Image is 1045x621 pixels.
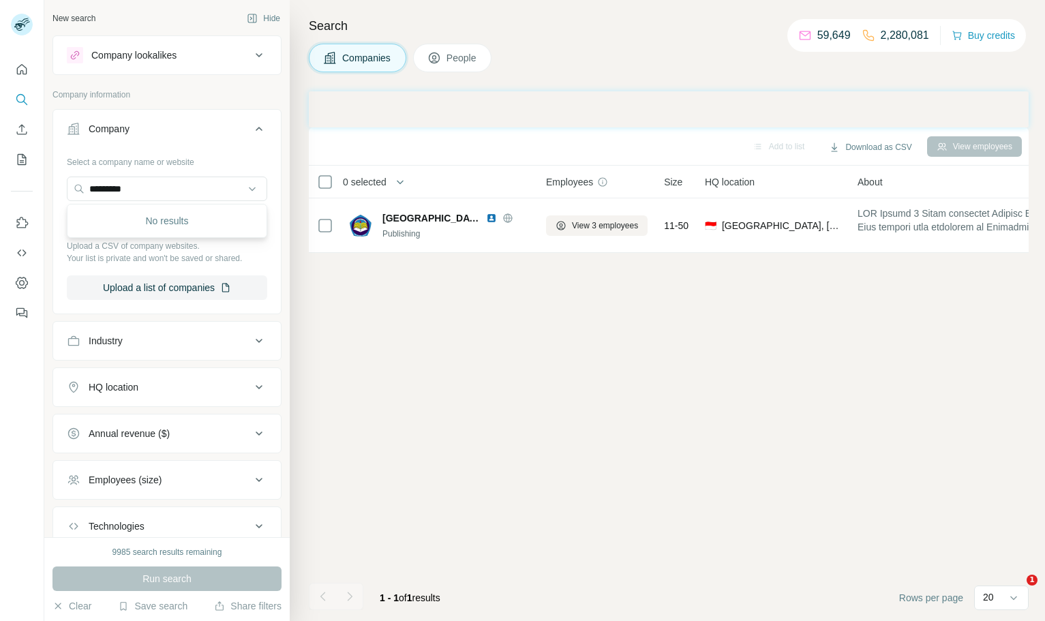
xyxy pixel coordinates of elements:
span: People [446,51,478,65]
div: Publishing [382,228,530,240]
p: 59,649 [817,27,851,44]
span: 0 selected [343,175,387,189]
span: View 3 employees [572,219,638,232]
button: Search [11,87,33,112]
button: Use Surfe API [11,241,33,265]
button: Annual revenue ($) [53,417,281,450]
button: Quick start [11,57,33,82]
img: LinkedIn logo [486,213,497,224]
span: [GEOGRAPHIC_DATA] [382,211,479,225]
span: Rows per page [899,591,963,605]
button: Use Surfe on LinkedIn [11,211,33,235]
span: 11-50 [664,219,688,232]
button: HQ location [53,371,281,404]
button: Hide [237,8,290,29]
p: 20 [983,590,994,604]
button: Feedback [11,301,33,325]
button: Technologies [53,510,281,543]
div: No results [70,207,264,234]
span: results [380,592,440,603]
div: Company [89,122,130,136]
button: Upload a list of companies [67,275,267,300]
button: Buy credits [952,26,1015,45]
div: New search [52,12,95,25]
button: Company lookalikes [53,39,281,72]
span: [GEOGRAPHIC_DATA], [GEOGRAPHIC_DATA], [GEOGRAPHIC_DATA] [722,219,841,232]
span: Size [664,175,682,189]
div: Industry [89,334,123,348]
h4: Search [309,16,1029,35]
button: My lists [11,147,33,172]
button: Share filters [214,599,282,613]
button: Clear [52,599,91,613]
span: of [399,592,407,603]
button: Employees (size) [53,464,281,496]
div: Select a company name or website [67,151,267,168]
div: Technologies [89,519,145,533]
p: Company information [52,89,282,101]
div: Company lookalikes [91,48,177,62]
button: Enrich CSV [11,117,33,142]
span: Companies [342,51,392,65]
button: Industry [53,324,281,357]
span: 1 - 1 [380,592,399,603]
span: Employees [546,175,593,189]
div: Annual revenue ($) [89,427,170,440]
iframe: Intercom live chat [999,575,1031,607]
iframe: Banner [309,91,1029,127]
div: 9985 search results remaining [112,546,222,558]
p: 2,280,081 [881,27,929,44]
div: Employees (size) [89,473,162,487]
span: 1 [407,592,412,603]
button: View 3 employees [546,215,648,236]
p: Your list is private and won't be saved or shared. [67,252,267,264]
div: HQ location [89,380,138,394]
button: Company [53,112,281,151]
button: Save search [118,599,187,613]
p: Upload a CSV of company websites. [67,240,267,252]
span: HQ location [705,175,755,189]
span: About [858,175,883,189]
button: Download as CSV [819,137,921,157]
button: Dashboard [11,271,33,295]
span: 🇮🇩 [705,219,716,232]
img: Logo of SMA Negeri 1 Garut [350,215,372,237]
span: 1 [1027,575,1038,586]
